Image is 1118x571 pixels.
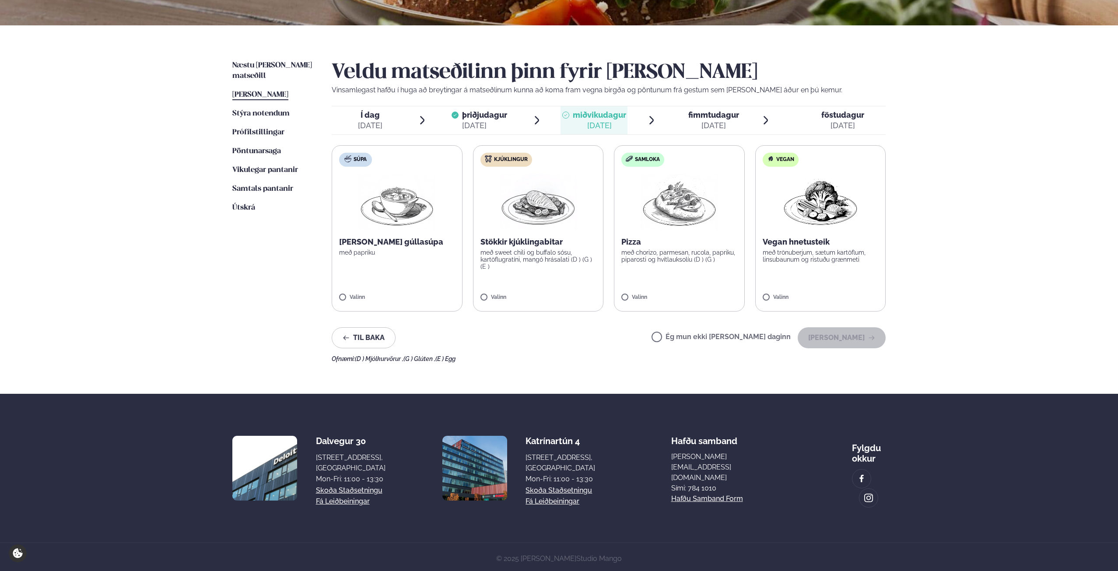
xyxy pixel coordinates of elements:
[763,249,879,263] p: með trönuberjum, sætum kartöflum, linsubaunum og ristuðu grænmeti
[316,496,370,507] a: Fá leiðbeiningar
[671,483,776,494] p: Sími: 784 1010
[635,156,660,163] span: Samloka
[526,474,595,484] div: Mon-Fri: 11:00 - 13:30
[358,110,382,120] span: Í dag
[316,452,386,473] div: [STREET_ADDRESS], [GEOGRAPHIC_DATA]
[232,127,284,138] a: Prófílstillingar
[232,203,255,213] a: Útskrá
[485,155,492,162] img: chicken.svg
[688,110,739,119] span: fimmtudagur
[526,452,595,473] div: [STREET_ADDRESS], [GEOGRAPHIC_DATA]
[526,436,595,446] div: Katrínartún 4
[232,204,255,211] span: Útskrá
[852,469,871,488] a: image alt
[316,474,386,484] div: Mon-Fri: 11:00 - 13:30
[480,249,596,270] p: með sweet chili og buffalo sósu, kartöflugratíni, mangó hrásalati (D ) (G ) (E )
[494,156,528,163] span: Kjúklingur
[671,429,737,446] span: Hafðu samband
[332,60,886,85] h2: Veldu matseðilinn þinn fyrir [PERSON_NAME]
[641,174,718,230] img: Pizza-Bread.png
[232,184,293,194] a: Samtals pantanir
[480,237,596,247] p: Stökkir kjúklingabitar
[857,474,866,484] img: image alt
[9,544,27,562] a: Cookie settings
[232,147,281,155] span: Pöntunarsaga
[763,237,879,247] p: Vegan hnetusteik
[355,355,403,362] span: (D ) Mjólkurvörur ,
[332,327,396,348] button: Til baka
[852,436,886,464] div: Fylgdu okkur
[798,327,886,348] button: [PERSON_NAME]
[821,110,864,119] span: föstudagur
[232,436,297,501] img: image alt
[688,120,739,131] div: [DATE]
[316,436,386,446] div: Dalvegur 30
[496,554,622,563] span: © 2025 [PERSON_NAME]
[621,237,737,247] p: Pizza
[435,355,456,362] span: (E ) Egg
[462,120,507,131] div: [DATE]
[358,120,382,131] div: [DATE]
[500,174,577,230] img: Chicken-breast.png
[776,156,794,163] span: Vegan
[767,155,774,162] img: Vegan.svg
[462,110,507,119] span: þriðjudagur
[403,355,435,362] span: (G ) Glúten ,
[232,146,281,157] a: Pöntunarsaga
[573,120,626,131] div: [DATE]
[782,174,859,230] img: Vegan.png
[864,493,873,503] img: image alt
[232,110,290,117] span: Stýra notendum
[232,185,293,193] span: Samtals pantanir
[354,156,367,163] span: Súpa
[859,489,878,507] a: image alt
[821,120,864,131] div: [DATE]
[232,109,290,119] a: Stýra notendum
[232,90,288,100] a: [PERSON_NAME]
[339,249,455,256] p: með papriku
[626,156,633,162] img: sandwich-new-16px.svg
[576,554,622,563] a: Studio Mango
[621,249,737,263] p: með chorizo, parmesan, rucola, papriku, piparosti og hvítlauksolíu (D ) (G )
[332,355,886,362] div: Ofnæmi:
[232,91,288,98] span: [PERSON_NAME]
[339,237,455,247] p: [PERSON_NAME] gúllasúpa
[526,496,579,507] a: Fá leiðbeiningar
[232,166,298,174] span: Vikulegar pantanir
[671,452,776,483] a: [PERSON_NAME][EMAIL_ADDRESS][DOMAIN_NAME]
[232,165,298,175] a: Vikulegar pantanir
[358,174,435,230] img: Soup.png
[232,62,312,80] span: Næstu [PERSON_NAME] matseðill
[442,436,507,501] img: image alt
[332,85,886,95] p: Vinsamlegast hafðu í huga að breytingar á matseðlinum kunna að koma fram vegna birgða og pöntunum...
[573,110,626,119] span: miðvikudagur
[232,60,314,81] a: Næstu [PERSON_NAME] matseðill
[526,485,592,496] a: Skoða staðsetningu
[344,155,351,162] img: soup.svg
[671,494,743,504] a: Hafðu samband form
[316,485,382,496] a: Skoða staðsetningu
[232,129,284,136] span: Prófílstillingar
